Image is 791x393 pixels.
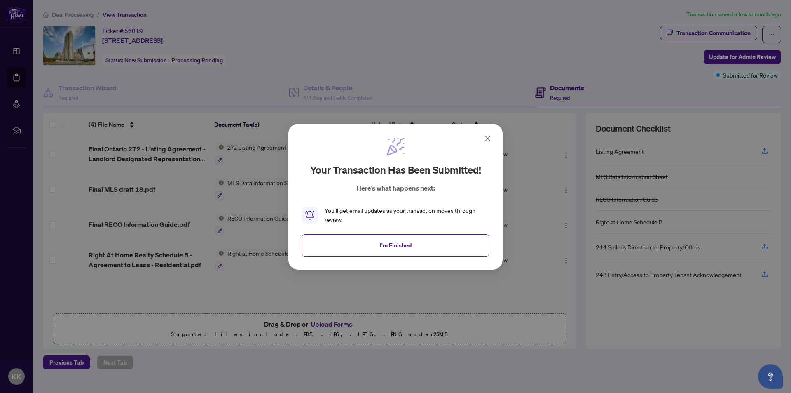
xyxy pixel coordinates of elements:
button: Open asap [758,364,783,389]
p: Here’s what happens next: [356,183,435,193]
div: You’ll get email updates as your transaction moves through review. [325,206,489,224]
span: I'm Finished [380,238,412,252]
button: I'm Finished [302,234,489,256]
h2: Your transaction has been submitted! [310,163,481,176]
